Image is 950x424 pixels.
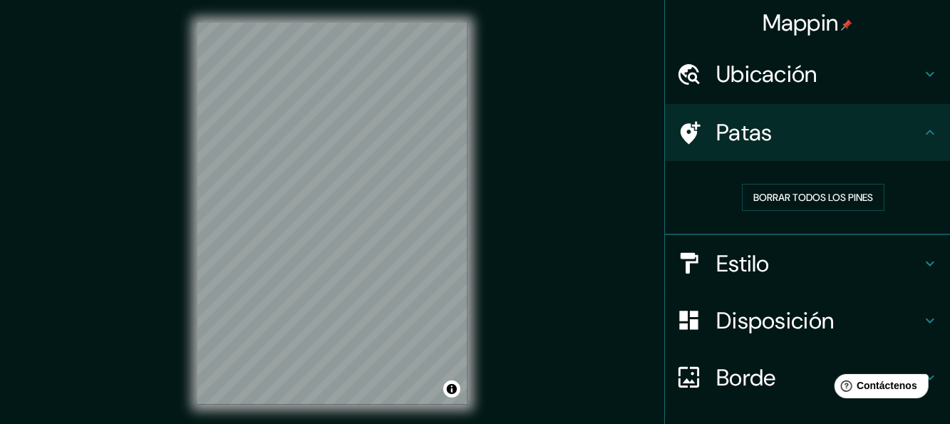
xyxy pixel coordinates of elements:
[716,59,817,89] font: Ubicación
[841,19,852,31] img: pin-icon.png
[665,104,950,161] div: Patas
[665,46,950,103] div: Ubicación
[763,8,839,38] font: Mappin
[665,292,950,349] div: Disposición
[443,381,460,398] button: Activar o desactivar atribución
[716,363,776,393] font: Borde
[716,249,770,279] font: Estilo
[753,191,873,204] font: Borrar todos los pines
[197,23,468,405] canvas: Mapa
[665,349,950,406] div: Borde
[823,368,934,408] iframe: Lanzador de widgets de ayuda
[742,184,884,211] button: Borrar todos los pines
[665,235,950,292] div: Estilo
[716,306,834,336] font: Disposición
[716,118,773,148] font: Patas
